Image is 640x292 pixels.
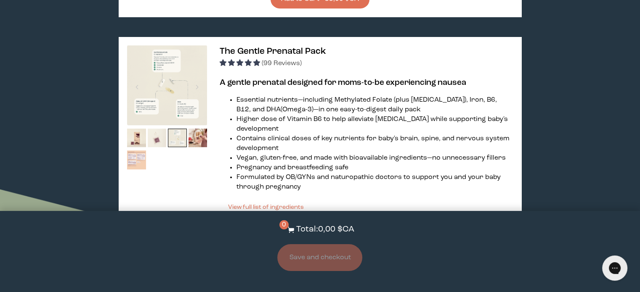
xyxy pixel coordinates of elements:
span: Pregnancy and breastfeeding safe [236,164,348,171]
span: 4.94 stars [220,60,262,67]
li: Formulated by OB/GYNs and naturopathic doctors to support you and your baby through pregnancy [236,173,513,192]
img: thumbnail image [127,45,207,125]
li: Essential nutrients—including Methylated Folate (plus [MEDICAL_DATA]), Iron, B6, B12, and DHA (Om... [236,95,513,115]
button: Save and checkout [277,244,362,271]
li: Contains clinical doses of key nutrients for baby's brain, spine, and nervous system development [236,134,513,153]
img: thumbnail image [168,129,187,147]
img: thumbnail image [127,129,146,147]
h3: A gentle prenatal designed for moms-to-be experiencing nausea [220,77,513,89]
li: Higher dose of Vitamin B6 to help alleviate [MEDICAL_DATA] while supporting baby's development [236,115,513,134]
img: thumbnail image [148,129,167,147]
p: Total: 0,00 $CA [296,224,354,236]
img: thumbnail image [127,150,146,169]
iframe: Gorgias live chat messenger [598,253,632,284]
button: View full list of ingredients [220,199,312,216]
span: The Gentle Prenatal Pack [220,47,326,56]
li: Vegan, gluten-free, and made with bioavailable ingredients—no unnecessary fillers [236,153,513,163]
span: 0 [279,220,289,229]
img: thumbnail image [189,129,207,147]
span: (99 Reviews) [262,60,302,67]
